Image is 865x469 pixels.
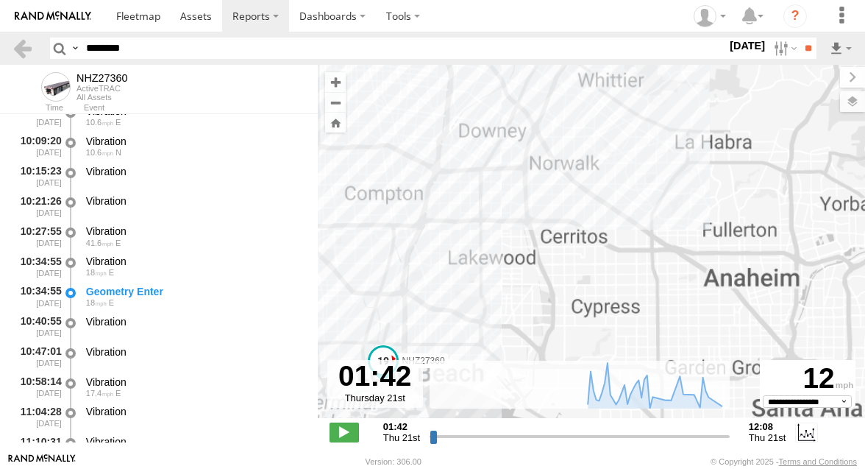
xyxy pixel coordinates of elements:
[8,454,76,469] a: Visit our Website
[12,223,63,250] div: 10:27:55 [DATE]
[12,102,63,130] div: 10:03:13 [DATE]
[330,423,359,442] label: Play/Stop
[86,268,107,277] span: 18
[86,225,304,238] div: Vibration
[762,362,853,395] div: 12
[768,38,800,59] label: Search Filter Options
[109,298,114,307] span: Heading: 83
[783,4,807,28] i: ?
[86,315,304,328] div: Vibration
[86,298,107,307] span: 18
[84,105,318,112] div: Event
[325,72,346,92] button: Zoom in
[779,457,857,466] a: Terms and Conditions
[76,72,128,84] div: NHZ27360 - View Asset History
[69,38,81,59] label: Search Query
[86,405,304,418] div: Vibration
[86,118,113,127] span: 10.6
[86,165,304,178] div: Vibration
[86,285,304,298] div: Geometry Enter
[86,194,304,208] div: Vibration
[402,355,445,365] span: NHZ27360
[12,373,63,401] div: 10:58:14 [DATE]
[383,421,420,432] strong: 01:42
[76,93,128,102] div: All Assets
[383,432,420,443] span: Thu 21st Aug 2025
[12,163,63,190] div: 10:15:23 [DATE]
[12,193,63,220] div: 10:21:26 [DATE]
[115,239,121,247] span: Heading: 89
[15,11,91,21] img: rand-logo.svg
[366,457,421,466] div: Version: 306.00
[12,313,63,340] div: 10:40:55 [DATE]
[325,92,346,113] button: Zoom out
[115,118,121,127] span: Heading: 104
[86,148,113,157] span: 10.6
[109,268,114,277] span: Heading: 83
[86,135,304,148] div: Vibration
[12,343,63,370] div: 10:47:01 [DATE]
[115,389,121,398] span: Heading: 70
[12,133,63,160] div: 10:09:20 [DATE]
[727,38,768,54] label: [DATE]
[749,421,786,432] strong: 12:08
[86,345,304,359] div: Vibration
[76,84,128,93] div: ActiveTRAC
[115,148,121,157] span: Heading: 342
[12,105,63,112] div: Time
[12,283,63,310] div: 10:34:55 [DATE]
[688,5,731,27] div: Zulema McIntosch
[12,38,33,59] a: Back to previous Page
[12,403,63,431] div: 11:04:28 [DATE]
[828,38,853,59] label: Export results as...
[325,113,346,133] button: Zoom Home
[86,389,113,398] span: 17.4
[86,435,304,448] div: Vibration
[86,239,113,247] span: 41.6
[749,432,786,443] span: Thu 21st Aug 2025
[86,255,304,268] div: Vibration
[12,253,63,280] div: 10:34:55 [DATE]
[86,375,304,389] div: Vibration
[12,434,63,461] div: 11:10:31 [DATE]
[711,457,857,466] div: © Copyright 2025 -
